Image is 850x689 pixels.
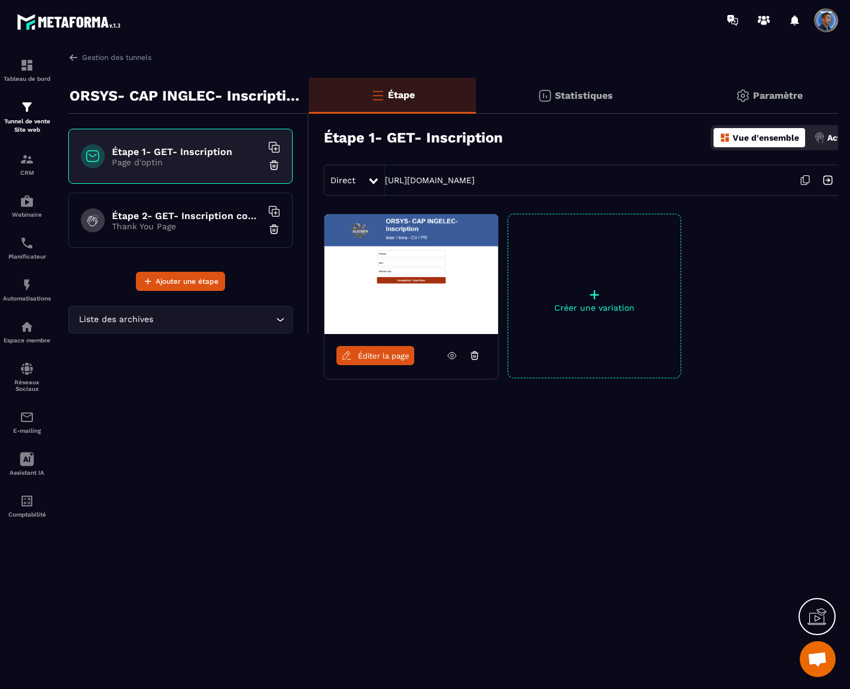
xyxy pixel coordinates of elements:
[112,157,262,167] p: Page d'optin
[3,75,51,82] p: Tableau de bord
[3,337,51,344] p: Espace membre
[20,58,34,72] img: formation
[112,146,262,157] h6: Étape 1- GET- Inscription
[76,313,156,326] span: Liste des archives
[20,320,34,334] img: automations
[156,313,273,326] input: Search for option
[3,511,51,518] p: Comptabilité
[733,133,799,142] p: Vue d'ensemble
[3,185,51,227] a: automationsautomationsWebinaire
[68,52,151,63] a: Gestion des tunnels
[555,90,613,101] p: Statistiques
[17,11,125,33] img: logo
[3,143,51,185] a: formationformationCRM
[736,89,750,103] img: setting-gr.5f69749f.svg
[3,469,51,476] p: Assistant IA
[69,84,300,108] p: ORSYS- CAP INGLEC- Inscription- du 29.092025
[3,91,51,143] a: formationformationTunnel de vente Site web
[508,303,681,312] p: Créer une variation
[3,169,51,176] p: CRM
[20,236,34,250] img: scheduler
[3,49,51,91] a: formationformationTableau de bord
[268,159,280,171] img: trash
[20,152,34,166] img: formation
[816,169,839,192] img: arrow-next.bcc2205e.svg
[3,227,51,269] a: schedulerschedulerPlanificateur
[112,221,262,231] p: Thank You Page
[3,311,51,353] a: automationsautomationsEspace membre
[3,353,51,401] a: social-networksocial-networkRéseaux Sociaux
[156,275,218,287] span: Ajouter une étape
[112,210,262,221] h6: Étape 2- GET- Inscription confirmé
[324,214,498,334] img: image
[508,286,681,303] p: +
[753,90,803,101] p: Paramètre
[814,132,825,143] img: actions.d6e523a2.png
[20,194,34,208] img: automations
[20,278,34,292] img: automations
[358,351,409,360] span: Éditer la page
[800,641,836,677] div: Ouvrir le chat
[3,401,51,443] a: emailemailE-mailing
[136,272,225,291] button: Ajouter une étape
[388,89,415,101] p: Étape
[3,485,51,527] a: accountantaccountantComptabilité
[371,88,385,102] img: bars-o.4a397970.svg
[330,175,356,185] span: Direct
[538,89,552,103] img: stats.20deebd0.svg
[20,410,34,424] img: email
[385,175,475,185] a: [URL][DOMAIN_NAME]
[336,346,414,365] a: Éditer la page
[720,132,730,143] img: dashboard-orange.40269519.svg
[3,253,51,260] p: Planificateur
[3,269,51,311] a: automationsautomationsAutomatisations
[3,443,51,485] a: Assistant IA
[20,362,34,376] img: social-network
[3,427,51,434] p: E-mailing
[3,117,51,134] p: Tunnel de vente Site web
[3,211,51,218] p: Webinaire
[3,295,51,302] p: Automatisations
[68,52,79,63] img: arrow
[68,306,293,333] div: Search for option
[20,100,34,114] img: formation
[268,223,280,235] img: trash
[3,379,51,392] p: Réseaux Sociaux
[324,129,503,146] h3: Étape 1- GET- Inscription
[20,494,34,508] img: accountant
